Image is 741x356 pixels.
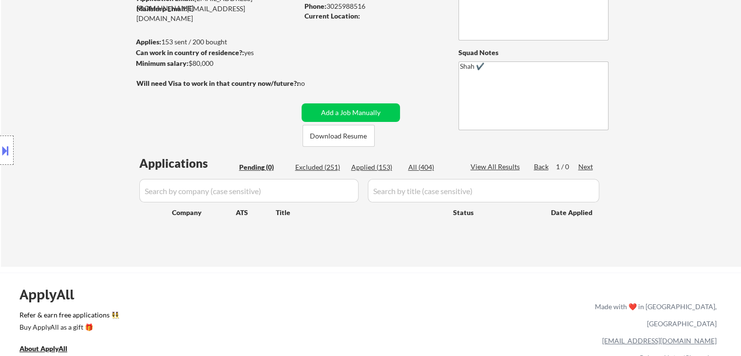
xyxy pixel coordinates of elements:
[136,59,189,67] strong: Minimum salary:
[139,179,359,202] input: Search by company (case sensitive)
[368,179,599,202] input: Search by title (case sensitive)
[19,286,85,303] div: ApplyAll
[453,203,537,221] div: Status
[136,4,298,23] div: [EMAIL_ADDRESS][DOMAIN_NAME]
[136,59,298,68] div: $80,000
[551,208,594,218] div: Date Applied
[303,125,375,147] button: Download Resume
[136,38,161,46] strong: Applies:
[136,48,244,57] strong: Can work in country of residence?:
[408,162,457,172] div: All (404)
[236,208,276,218] div: ATS
[139,158,236,169] div: Applications
[239,162,288,172] div: Pending (0)
[19,344,67,353] u: About ApplyAll
[19,312,391,322] a: Refer & earn free applications 👯‍♀️
[136,4,187,13] strong: Mailslurp Email:
[136,37,298,47] div: 153 sent / 200 bought
[172,208,236,218] div: Company
[591,298,717,332] div: Made with ❤️ in [GEOGRAPHIC_DATA], [GEOGRAPHIC_DATA]
[302,103,400,122] button: Add a Job Manually
[136,79,299,87] strong: Will need Visa to work in that country now/future?:
[136,48,295,58] div: yes
[19,324,117,331] div: Buy ApplyAll as a gift 🎁
[602,336,717,345] a: [EMAIL_ADDRESS][DOMAIN_NAME]
[295,162,344,172] div: Excluded (251)
[19,343,81,356] a: About ApplyAll
[534,162,550,172] div: Back
[304,1,442,11] div: 3025988516
[297,79,325,88] div: no
[458,48,608,58] div: Squad Notes
[351,162,400,172] div: Applied (153)
[471,162,523,172] div: View All Results
[556,162,578,172] div: 1 / 0
[304,12,360,20] strong: Current Location:
[304,2,326,10] strong: Phone:
[19,322,117,334] a: Buy ApplyAll as a gift 🎁
[276,208,444,218] div: Title
[578,162,594,172] div: Next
